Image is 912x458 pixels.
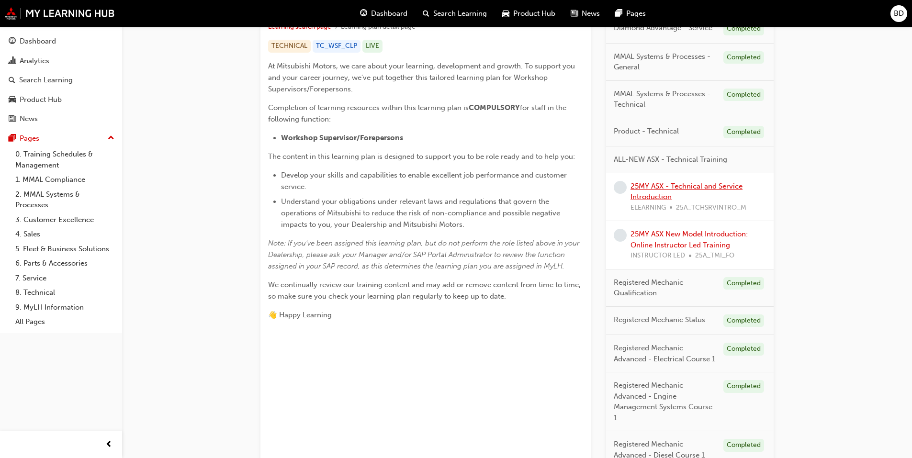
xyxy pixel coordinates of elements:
[268,40,311,53] div: TECHNICAL
[281,171,569,191] span: Develop your skills and capabilities to enable excellent job performance and customer service.
[614,51,716,73] span: MMAL Systems & Processes - General
[11,212,118,227] a: 3. Customer Excellence
[268,239,581,270] span: Note: If you've been assigned this learning plan, but do not perform the role listed above in you...
[695,250,734,261] span: 25A_TMI_FO
[108,132,114,145] span: up-icon
[4,52,118,70] a: Analytics
[360,8,367,20] span: guage-icon
[676,202,746,213] span: 25A_TCHSRVINTRO_M
[631,202,666,213] span: ELEARNING
[362,40,383,53] div: LIVE
[9,57,16,66] span: chart-icon
[614,181,627,194] span: learningRecordVerb_NONE-icon
[11,300,118,315] a: 9. MyLH Information
[614,126,679,137] span: Product - Technical
[495,4,563,23] a: car-iconProduct Hub
[313,40,360,53] div: TC_WSF_CLP
[563,4,608,23] a: news-iconNews
[513,8,555,19] span: Product Hub
[4,31,118,130] button: DashboardAnalyticsSearch LearningProduct HubNews
[423,8,429,20] span: search-icon
[631,250,685,261] span: INSTRUCTOR LED
[11,172,118,187] a: 1. MMAL Compliance
[614,277,716,299] span: Registered Mechanic Qualification
[5,7,115,20] img: mmal
[4,110,118,128] a: News
[894,8,904,19] span: BD
[11,187,118,212] a: 2. MMAL Systems & Processes
[614,380,716,423] span: Registered Mechanic Advanced - Engine Management Systems Course 1
[890,5,907,22] button: BD
[20,94,62,105] div: Product Hub
[268,22,331,31] a: Learning search page
[502,8,509,20] span: car-icon
[9,37,16,46] span: guage-icon
[11,314,118,329] a: All Pages
[608,4,653,23] a: pages-iconPages
[4,71,118,89] a: Search Learning
[582,8,600,19] span: News
[614,314,705,325] span: Registered Mechanic Status
[4,130,118,147] button: Pages
[571,8,578,20] span: news-icon
[631,230,748,249] a: 25MY ASX New Model Introduction: Online Instructor Led Training
[268,152,575,161] span: The content in this learning plan is designed to support you to be role ready and to help you:
[371,8,407,19] span: Dashboard
[723,439,764,452] div: Completed
[723,314,764,327] div: Completed
[9,76,15,85] span: search-icon
[469,103,520,112] span: COMPULSORY
[268,280,583,301] span: We continually review our training content and may add or remove content from time to time, so ma...
[614,229,627,242] span: learningRecordVerb_NONE-icon
[614,343,716,364] span: Registered Mechanic Advanced - Electrical Course 1
[20,56,49,67] div: Analytics
[20,133,39,144] div: Pages
[281,197,562,229] span: Understand your obligations under relevant laws and regulations that govern the operations of Mit...
[9,96,16,104] span: car-icon
[631,182,743,201] a: 25MY ASX - Technical and Service Introduction
[9,115,16,123] span: news-icon
[415,4,495,23] a: search-iconSearch Learning
[723,380,764,393] div: Completed
[268,103,568,123] span: for staff in the following function:
[268,103,469,112] span: Completion of learning resources within this learning plan is
[11,256,118,271] a: 6. Parts & Accessories
[614,89,716,110] span: MMAL Systems & Processes - Technical
[626,8,646,19] span: Pages
[723,126,764,139] div: Completed
[19,75,73,86] div: Search Learning
[11,271,118,286] a: 7. Service
[723,51,764,64] div: Completed
[723,89,764,101] div: Completed
[614,154,727,165] span: ALL-NEW ASX - Technical Training
[615,8,622,20] span: pages-icon
[723,22,764,35] div: Completed
[20,113,38,124] div: News
[20,36,56,47] div: Dashboard
[4,33,118,50] a: Dashboard
[268,311,332,319] span: 👋 Happy Learning
[352,4,415,23] a: guage-iconDashboard
[105,439,113,451] span: prev-icon
[723,277,764,290] div: Completed
[11,227,118,242] a: 4. Sales
[11,242,118,257] a: 5. Fleet & Business Solutions
[268,62,577,93] span: At Mitsubishi Motors, we care about your learning, development and growth. To support you and you...
[723,343,764,356] div: Completed
[11,285,118,300] a: 8. Technical
[9,134,16,143] span: pages-icon
[4,91,118,109] a: Product Hub
[11,147,118,172] a: 0. Training Schedules & Management
[433,8,487,19] span: Search Learning
[614,22,712,34] span: Diamond Advantage - Service
[281,134,403,142] span: Workshop Supervisor/Forepersons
